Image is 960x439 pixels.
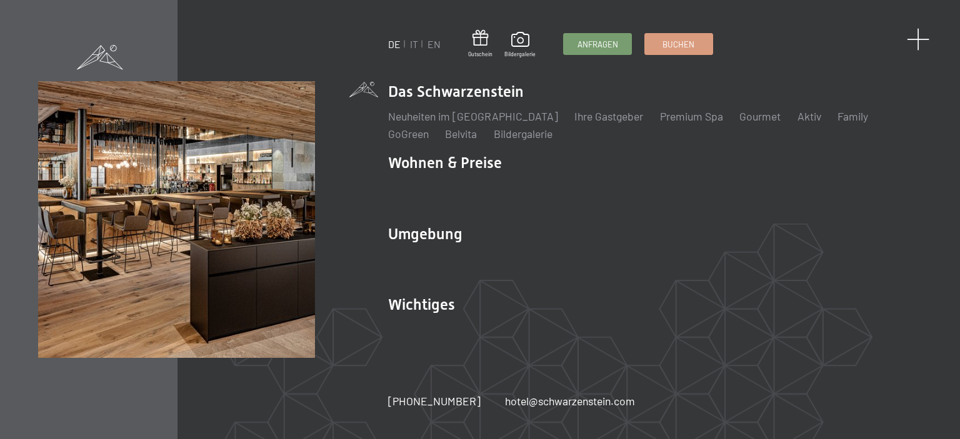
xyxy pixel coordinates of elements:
[388,394,481,408] span: [PHONE_NUMBER]
[574,109,643,123] a: Ihre Gastgeber
[645,34,712,54] a: Buchen
[410,38,418,50] a: IT
[577,39,618,50] span: Anfragen
[797,109,821,123] a: Aktiv
[494,127,552,141] a: Bildergalerie
[468,51,492,58] span: Gutschein
[837,109,868,123] a: Family
[564,34,631,54] a: Anfragen
[445,127,477,141] a: Belvita
[388,127,429,141] a: GoGreen
[739,109,781,123] a: Gourmet
[660,109,723,123] a: Premium Spa
[427,38,441,50] a: EN
[505,393,635,409] a: hotel@schwarzenstein.com
[388,38,401,50] a: DE
[468,30,492,58] a: Gutschein
[504,51,536,58] span: Bildergalerie
[388,393,481,409] a: [PHONE_NUMBER]
[388,109,558,123] a: Neuheiten im [GEOGRAPHIC_DATA]
[662,39,694,50] span: Buchen
[504,32,536,58] a: Bildergalerie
